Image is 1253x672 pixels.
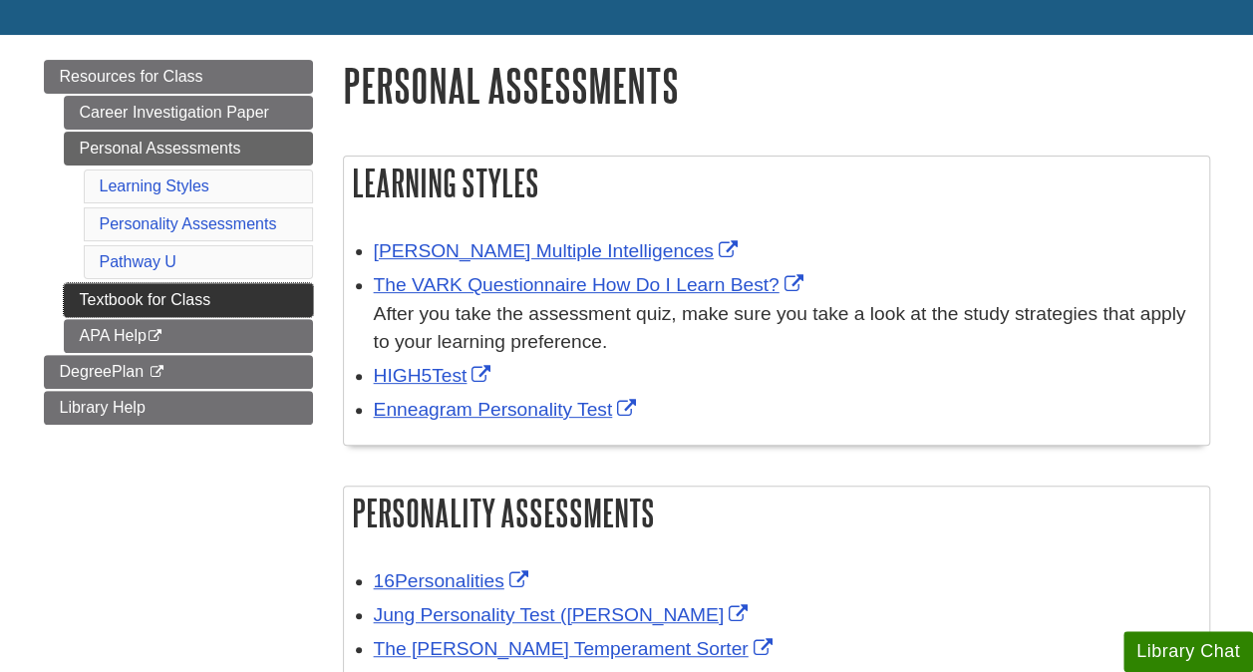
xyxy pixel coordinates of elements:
a: Textbook for Class [64,283,313,317]
a: Pathway U [100,253,176,270]
a: Link opens in new window [374,399,642,420]
a: Career Investigation Paper [64,96,313,130]
a: Link opens in new window [374,274,808,295]
h2: Personality Assessments [344,487,1209,539]
h1: Personal Assessments [343,60,1210,111]
a: DegreePlan [44,355,313,389]
a: Link opens in new window [374,240,743,261]
a: Link opens in new window [374,604,754,625]
a: Personality Assessments [100,215,277,232]
a: Personal Assessments [64,132,313,166]
button: Library Chat [1123,631,1253,672]
span: Resources for Class [60,68,203,85]
h2: Learning Styles [344,157,1209,209]
span: DegreePlan [60,363,145,380]
i: This link opens in a new window [147,330,163,343]
div: After you take the assessment quiz, make sure you take a look at the study strategies that apply ... [374,300,1199,358]
a: APA Help [64,319,313,353]
a: Resources for Class [44,60,313,94]
div: Guide Page Menu [44,60,313,425]
span: Library Help [60,399,146,416]
a: Library Help [44,391,313,425]
a: Link opens in new window [374,570,533,591]
a: Link opens in new window [374,638,778,659]
a: Link opens in new window [374,365,496,386]
i: This link opens in a new window [148,366,164,379]
a: Learning Styles [100,177,209,194]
